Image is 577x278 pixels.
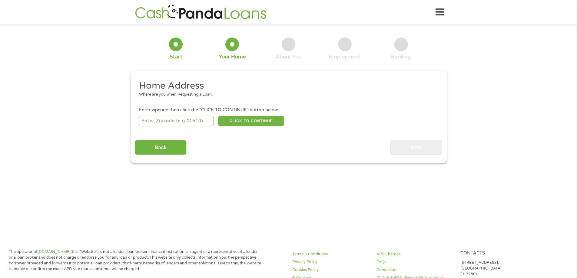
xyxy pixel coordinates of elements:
[376,267,453,273] a: Complaints
[139,92,433,98] div: Where are you when Requesting a Loan.
[219,54,246,60] div: Your Home
[390,140,442,155] input: Next
[139,107,438,113] div: Enter zipcode then click the "CLICK TO CONTINUE" button below.
[135,140,187,155] input: Back
[376,259,453,265] a: FAQs
[391,54,411,60] div: Banking
[38,249,71,254] a: [DOMAIN_NAME]
[218,116,284,126] button: CLICK TO CONTINUE
[292,251,369,257] a: Terms & Conditions
[329,54,360,60] div: Employment
[376,251,453,257] a: APR Charges
[276,54,301,60] div: About You
[139,116,214,126] input: Enter Zipcode (e.g 01510)
[9,249,261,272] p: The operator of (this “Website”) is not a lender, loan broker, financial institution, an agent or...
[460,250,537,256] h4: Contacts
[133,4,268,21] img: GetLoanNow Logo
[292,259,369,265] a: Privacy Policy
[139,80,433,92] h2: Home Address
[292,267,369,273] a: Cookies Policy
[170,54,182,60] div: Start
[460,260,537,277] p: [STREET_ADDRESS], [GEOGRAPHIC_DATA], FL 32804.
